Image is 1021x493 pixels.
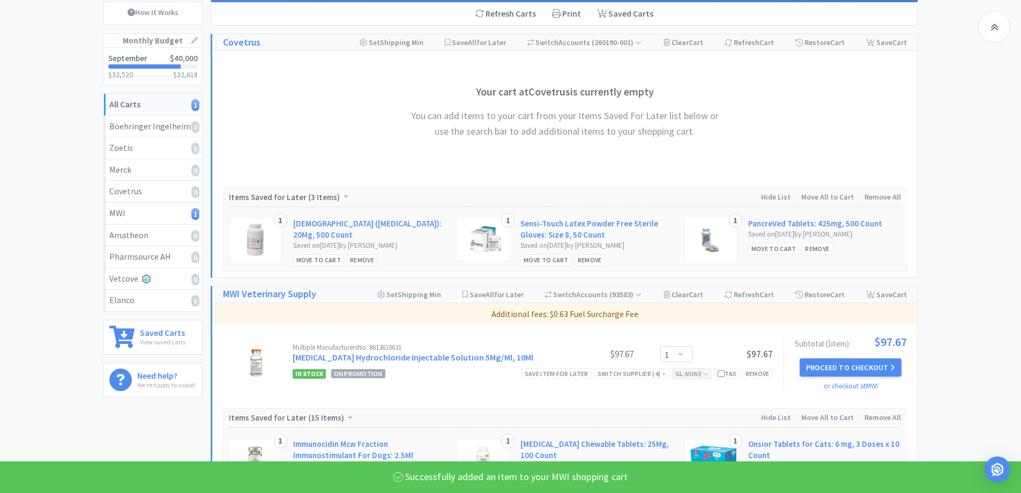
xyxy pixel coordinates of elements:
[501,433,515,448] div: 1
[103,320,203,355] a: Saved CartsView saved carts
[520,254,572,266] div: Move to Cart
[293,218,446,240] a: [DEMOGRAPHIC_DATA] ([MEDICAL_DATA]): 20Mg, 500 Count
[191,143,199,154] i: 0
[801,413,854,422] span: Move All to Cart
[191,230,199,242] i: 0
[759,290,774,299] span: Cart
[675,370,709,378] span: GL:
[801,192,854,202] span: Move All to Cart
[311,413,341,423] span: 15 Items
[501,213,515,228] div: 1
[109,272,197,286] div: Vetcove
[109,293,197,307] div: Elanco
[866,286,907,303] div: Save
[140,337,185,347] p: View saved carts
[217,307,913,321] p: Additional fees: $0.63 Fuel Surcharge Fee
[109,207,197,220] div: MWI
[223,286,316,302] a: MWI Veterinary Supply
[274,213,287,228] div: 1
[725,34,774,50] div: Refresh
[170,53,198,63] span: $40,000
[223,35,260,50] a: Covetrus
[598,369,666,379] div: Switch Supplier ( 4 )
[748,229,901,240] div: Saved on [DATE] by [PERSON_NAME]
[474,444,493,476] img: 46c7adf86125413ea94bcf3ac1dda1ca_538690.png
[191,208,199,220] i: 1
[293,240,446,252] div: Saved on [DATE] by [PERSON_NAME]
[137,369,195,380] h6: Need help?
[800,358,901,377] button: Proceed to Checkout
[241,344,271,381] img: a98041f1dc8c4f32b10c693f084e58e3_600219.png
[748,438,901,461] a: Onsior Tablets for Cats: 6 mg, 3 Doses x 10 Count
[104,246,202,268] a: Pharmsource AH0
[802,243,832,254] div: Remove
[293,461,446,472] div: Saved on [DATE] by [PERSON_NAME]
[191,186,199,198] i: 0
[104,137,202,159] a: Zoetis0
[690,444,739,476] img: 7f02e02dc30442ecb2e4384b6a47abab_149906.png
[575,254,605,266] div: Remove
[725,286,774,303] div: Refresh
[866,34,907,50] div: Save
[274,433,287,448] div: 1
[293,369,326,379] span: In Stock
[795,286,845,303] div: Restore
[590,38,642,47] span: ( 260190-001 )
[865,192,901,202] span: Remove All
[369,38,380,47] span: Set
[293,254,345,266] div: Move to Cart
[729,213,742,228] div: 1
[589,3,661,25] a: Saved Carts
[245,444,265,476] img: 9ddb80fea1134d5ea9dd709a7804c855_6244.png
[104,2,202,23] a: How It Works
[191,252,199,263] i: 0
[718,369,736,379] div: Tax
[191,274,199,285] i: 0
[689,290,703,299] span: Cart
[664,34,703,50] div: Clear
[553,290,576,299] span: Switch
[293,352,533,363] a: [MEDICAL_DATA] Hydrochloride Injectable Solution 5Mg/Ml, 10Ml
[311,192,337,202] span: 3 Items
[520,240,673,252] div: Saved on [DATE] by [PERSON_NAME]
[747,348,773,360] span: $97.67
[892,290,907,299] span: Cart
[985,457,1010,482] div: Open Intercom Messenger
[742,368,773,379] div: Remove
[177,70,198,79] span: 32,618
[104,116,202,138] a: Boehringer Ingelheim0
[865,413,901,422] span: Remove All
[386,290,398,299] span: Set
[544,3,589,25] div: Print
[689,38,703,47] span: Cart
[191,295,199,307] i: 0
[109,141,197,155] div: Zoetis
[104,290,202,311] a: Elanco0
[108,54,147,62] h2: September
[535,38,558,47] span: Switch
[191,165,199,176] i: 0
[331,369,385,378] span: On Promotion
[795,336,907,348] div: Subtotal ( 1 item ):
[761,413,791,422] span: Hide List
[109,185,197,198] div: Covetrus
[748,243,800,254] div: Move to Cart
[824,381,878,391] a: or checkout at MWI
[545,286,642,303] div: Accounts
[664,286,703,303] div: Clear
[247,224,264,256] img: 6586fe0c30e5425c89cc211e95030e57_29042.png
[140,326,185,337] h6: Saved Carts
[404,108,726,139] h4: You can add items to your cart from your Items Saved For Later list below or use the search bar t...
[109,120,197,134] div: Boehringer Ingelheim
[229,413,347,423] span: Items Saved for Later ( )
[697,224,724,256] img: 6444d96640554a349c6ac213951b4b2f_231667.png
[469,290,524,299] span: Save for Later
[360,34,423,50] div: Shipping Min
[293,438,446,461] a: Immunocidin Mcw Fraction Immunostimulant For Dogs: 2.5Ml
[759,38,774,47] span: Cart
[108,70,133,79] span: $32,520
[229,192,342,202] span: Items Saved for Later ( )
[486,290,494,299] span: All
[468,38,476,47] span: All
